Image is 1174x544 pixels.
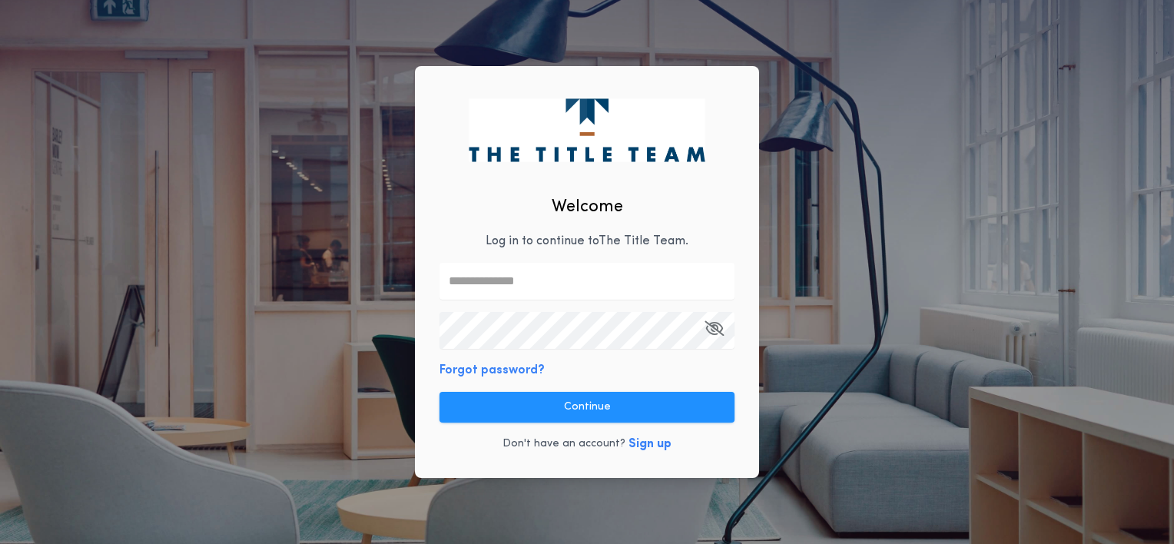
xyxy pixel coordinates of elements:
p: Log in to continue to The Title Team . [486,232,688,250]
img: logo [469,98,705,161]
p: Don't have an account? [502,436,625,452]
button: Continue [439,392,735,423]
button: Sign up [628,435,672,453]
button: Forgot password? [439,361,545,380]
h2: Welcome [552,194,623,220]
